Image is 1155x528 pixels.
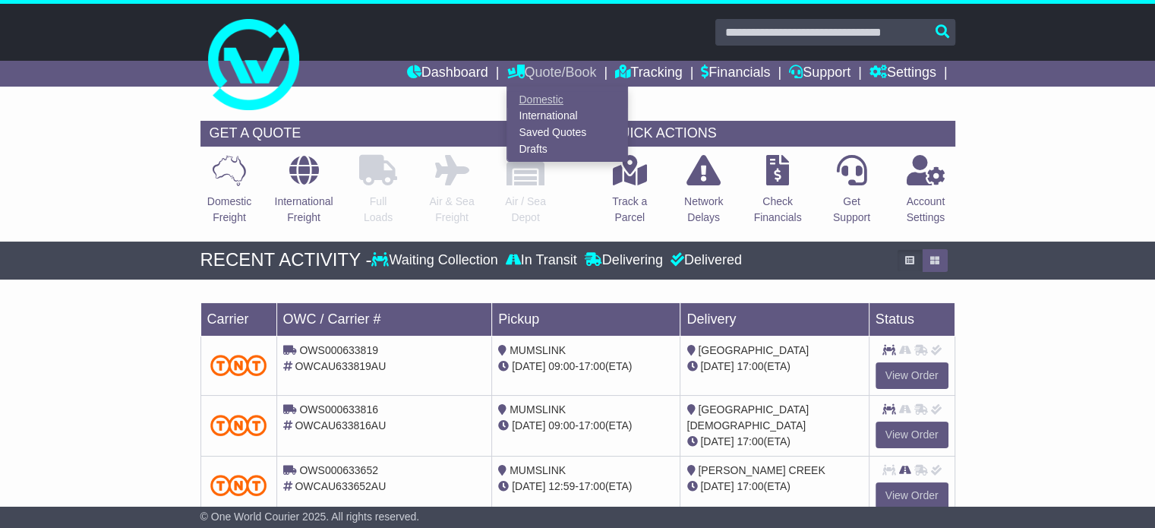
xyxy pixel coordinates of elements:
[498,359,674,375] div: - (ETA)
[601,121,955,147] div: QUICK ACTIONS
[295,360,386,372] span: OWCAU633819AU
[210,355,267,375] img: TNT_Domestic.png
[737,480,763,492] span: 17:00
[359,194,397,226] p: Full Loads
[581,252,667,269] div: Delivering
[686,479,862,495] div: (ETA)
[832,154,871,234] a: GetSupport
[754,194,802,226] p: Check Financials
[207,154,252,234] a: DomesticFreight
[299,403,378,416] span: OWS000633816
[512,419,545,432] span: [DATE]
[869,302,955,336] td: Status
[274,194,333,226] p: International Freight
[299,344,378,356] span: OWS000633819
[295,480,386,492] span: OWCAU633652AU
[429,194,474,226] p: Air & Sea Freight
[876,362,948,389] a: View Order
[507,91,627,108] a: Domestic
[906,154,946,234] a: AccountSettings
[371,252,501,269] div: Waiting Collection
[548,419,575,432] span: 09:00
[701,61,770,87] a: Financials
[753,154,803,234] a: CheckFinancials
[789,61,850,87] a: Support
[200,249,372,271] div: RECENT ACTIVITY -
[548,360,575,372] span: 09:00
[548,480,575,492] span: 12:59
[210,475,267,495] img: TNT_Domestic.png
[700,360,734,372] span: [DATE]
[512,480,545,492] span: [DATE]
[507,125,627,141] a: Saved Quotes
[492,302,680,336] td: Pickup
[833,194,870,226] p: Get Support
[510,403,566,416] span: MUMSLINK
[502,252,581,269] div: In Transit
[498,418,674,434] div: - (ETA)
[579,360,605,372] span: 17:00
[686,434,862,450] div: (ETA)
[207,194,251,226] p: Domestic Freight
[869,61,936,87] a: Settings
[686,403,809,432] span: [GEOGRAPHIC_DATA][DEMOGRAPHIC_DATA]
[698,344,809,356] span: [GEOGRAPHIC_DATA]
[698,464,825,476] span: [PERSON_NAME] CREEK
[299,464,378,476] span: OWS000633652
[612,194,647,226] p: Track a Parcel
[505,194,546,226] p: Air / Sea Depot
[510,464,566,476] span: MUMSLINK
[700,435,734,447] span: [DATE]
[512,360,545,372] span: [DATE]
[700,480,734,492] span: [DATE]
[667,252,742,269] div: Delivered
[210,415,267,435] img: TNT_Domestic.png
[507,108,627,125] a: International
[200,511,420,523] span: © One World Courier 2025. All rights reserved.
[615,61,682,87] a: Tracking
[680,302,869,336] td: Delivery
[686,359,862,375] div: (ETA)
[876,422,948,448] a: View Order
[611,154,648,234] a: Track aParcel
[273,154,333,234] a: InternationalFreight
[683,154,724,234] a: NetworkDelays
[295,419,386,432] span: OWCAU633816AU
[506,87,628,162] div: Quote/Book
[737,435,763,447] span: 17:00
[200,121,555,147] div: GET A QUOTE
[407,61,488,87] a: Dashboard
[907,194,945,226] p: Account Settings
[876,482,948,509] a: View Order
[579,480,605,492] span: 17:00
[276,302,492,336] td: OWC / Carrier #
[507,141,627,157] a: Drafts
[506,61,596,87] a: Quote/Book
[498,479,674,495] div: - (ETA)
[684,194,723,226] p: Network Delays
[737,360,763,372] span: 17:00
[579,419,605,432] span: 17:00
[510,344,566,356] span: MUMSLINK
[200,302,276,336] td: Carrier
